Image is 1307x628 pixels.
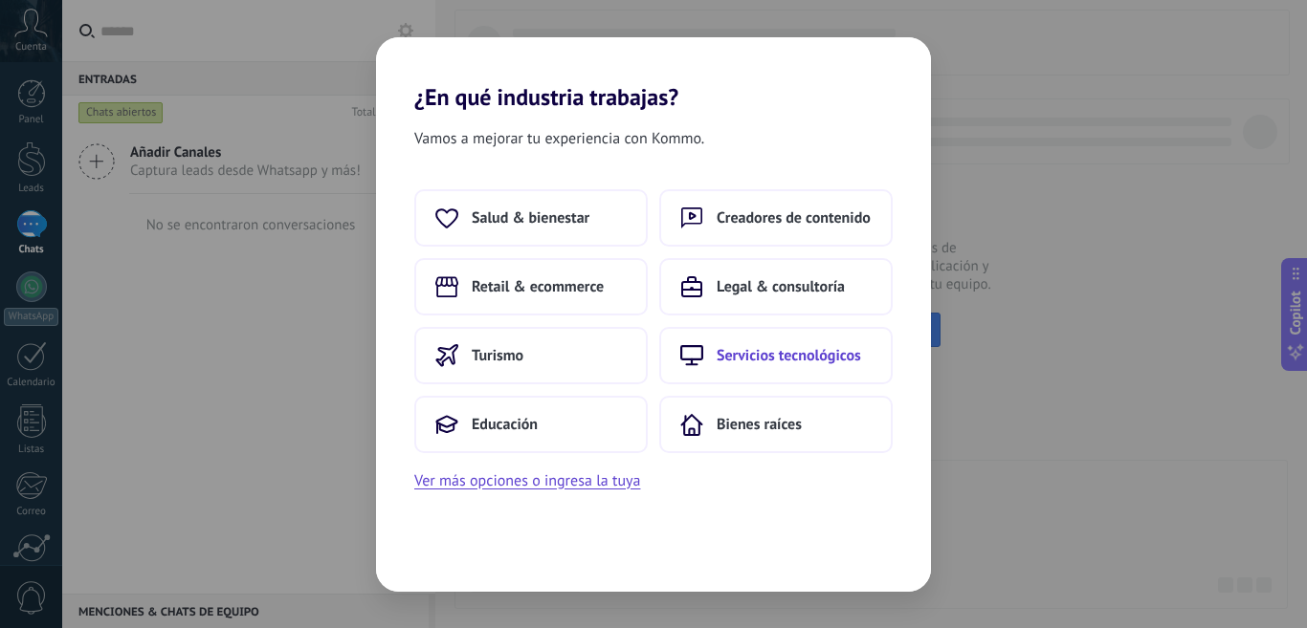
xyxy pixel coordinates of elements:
span: Salud & bienestar [472,208,589,227]
span: Retail & ecommerce [472,277,604,296]
button: Legal & consultoría [659,258,893,315]
button: Salud & bienestar [414,189,648,247]
span: Creadores de contenido [717,208,871,227]
button: Servicios tecnológicos [659,327,893,384]
span: Turismo [472,346,523,365]
button: Bienes raíces [659,396,893,453]
span: Educación [472,415,538,434]
button: Ver más opciones o ingresa la tuya [414,468,640,493]
button: Educación [414,396,648,453]
span: Vamos a mejorar tu experiencia con Kommo. [414,126,704,151]
button: Retail & ecommerce [414,258,648,315]
span: Legal & consultoría [717,277,845,296]
h2: ¿En qué industria trabajas? [376,37,931,111]
span: Bienes raíces [717,415,802,434]
button: Turismo [414,327,648,384]
span: Servicios tecnológicos [717,346,861,365]
button: Creadores de contenido [659,189,893,247]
